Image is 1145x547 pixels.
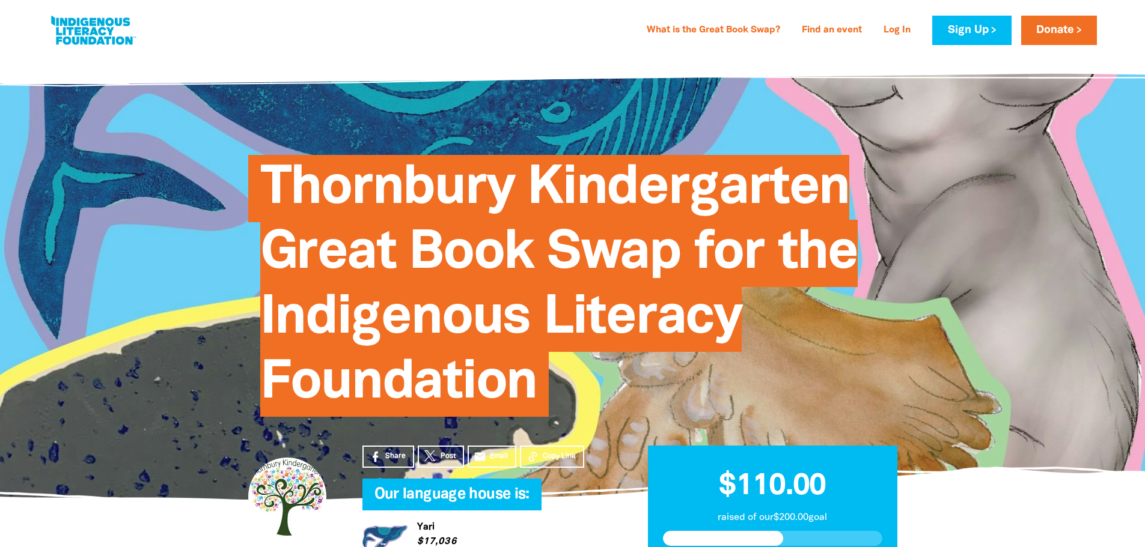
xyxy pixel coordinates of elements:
span: Our language house is: [374,488,530,510]
span: Thornbury Kindergarten Great Book Swap for the Indigenous Literacy Foundation [260,164,858,417]
a: Share [362,446,414,468]
i: email [474,450,486,463]
a: Sign Up [932,16,1011,45]
span: Copy Link [543,451,576,462]
a: What is the Great Book Swap? [640,21,787,40]
a: Donate [1021,16,1097,45]
span: $110.00 [719,473,826,500]
a: Find an event [795,21,869,40]
p: raised of our $200.00 goal [663,510,882,525]
h6: My Team [362,498,612,506]
span: Post [441,451,456,462]
a: Post [418,446,464,468]
span: Share [385,451,406,462]
a: Log In [876,21,918,40]
span: Email [490,451,508,462]
button: Copy Link [520,446,584,468]
a: emailEmail [468,446,517,468]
